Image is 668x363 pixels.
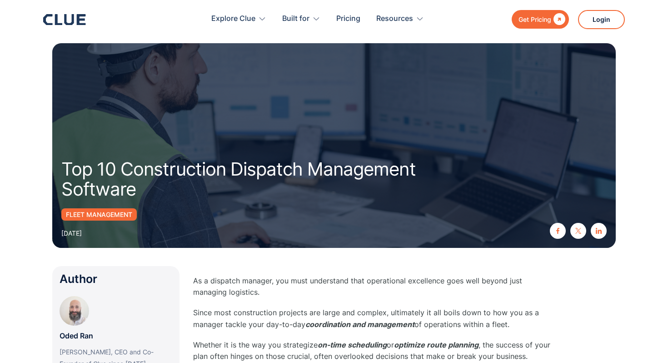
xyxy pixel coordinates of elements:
div: Explore Clue [211,5,255,33]
a: Fleet management [61,208,137,221]
a: Pricing [336,5,360,33]
p: Oded Ran [60,330,93,342]
div: Get Pricing [518,14,551,25]
div: Built for [282,5,320,33]
em: on-time scheduling [318,340,387,349]
p: Whether it is the way you strategize or , the success of your plan often hinges on those crucial,... [193,339,557,362]
img: twitter X icon [575,228,581,234]
p: Since most construction projects are large and complex, ultimately it all boils down to how you a... [193,307,557,330]
div: Built for [282,5,309,33]
div: Resources [376,5,413,33]
a: Login [578,10,625,29]
p: As a dispatch manager, you must understand that operational excellence goes well beyond just mana... [193,275,557,298]
img: facebook icon [555,228,561,234]
a: Get Pricing [512,10,569,29]
img: Oded Ran [60,296,89,326]
em: optimize route planning [394,340,479,349]
div: [DATE] [61,227,82,239]
div:  [551,14,565,25]
div: Resources [376,5,424,33]
div: Author [60,273,172,285]
h1: Top 10 Construction Dispatch Management Software [61,159,443,199]
div: Explore Clue [211,5,266,33]
img: linkedin icon [596,228,602,234]
em: coordination and management [305,320,414,329]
